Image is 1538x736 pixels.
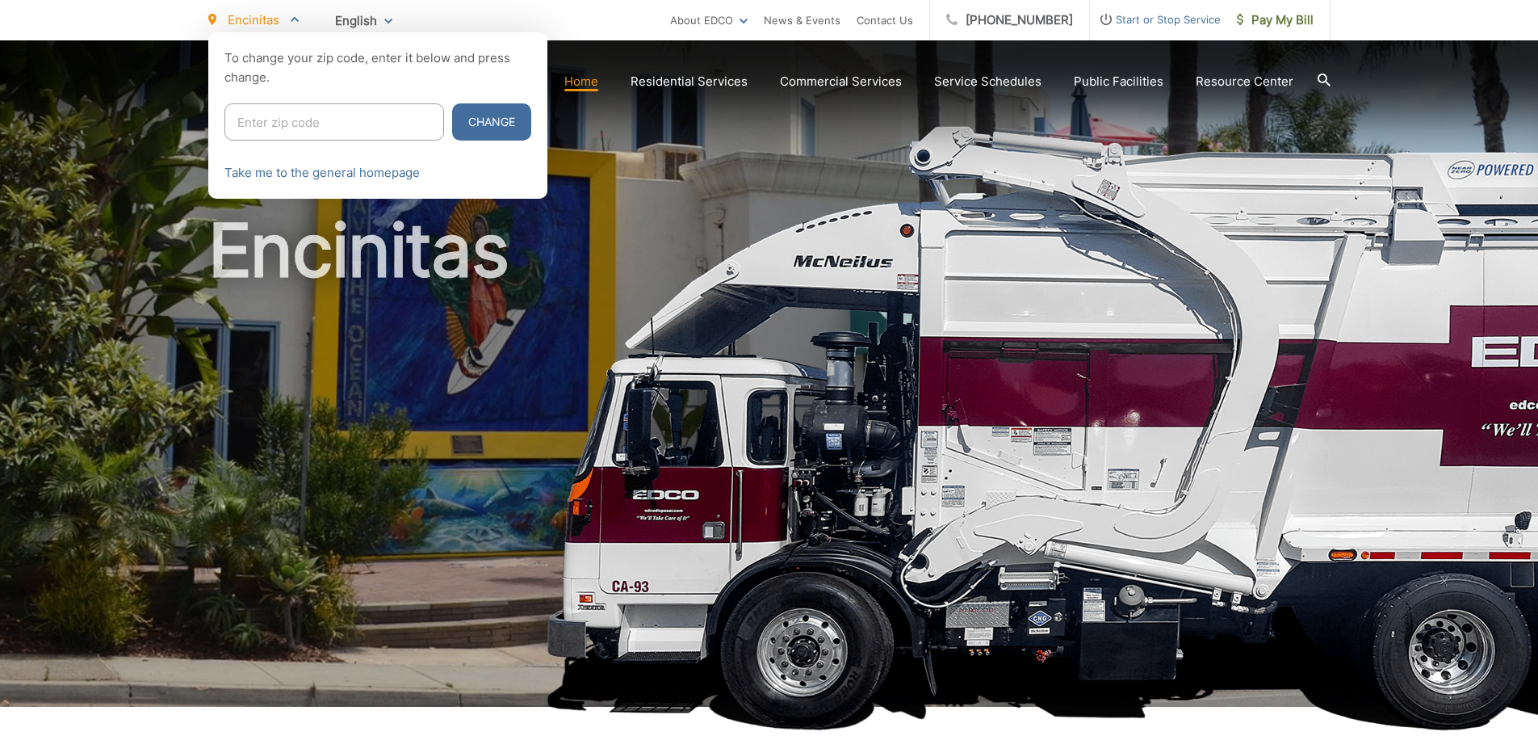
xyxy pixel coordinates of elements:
a: Contact Us [857,11,913,30]
a: About EDCO [670,11,748,30]
span: English [323,6,404,35]
span: Encinitas [228,12,279,27]
a: News & Events [764,11,840,30]
input: Enter zip code [224,103,444,141]
button: Change [452,103,531,141]
p: To change your zip code, enter it below and press change. [224,48,531,87]
a: Take me to the general homepage [224,163,420,183]
span: Pay My Bill [1237,11,1314,30]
